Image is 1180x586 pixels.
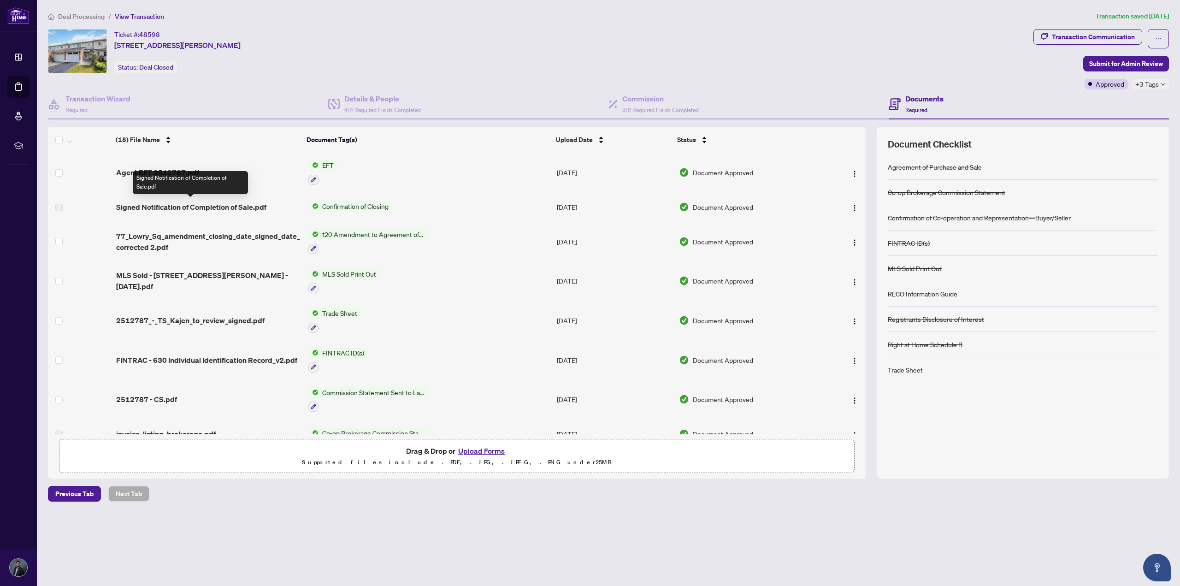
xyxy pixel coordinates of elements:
button: Status Icon120 Amendment to Agreement of Purchase and Sale [308,229,428,254]
h4: Commission [622,93,699,104]
td: [DATE] [553,419,675,449]
span: FINTRAC - 630 Individual Identification Record_v2.pdf [116,355,297,366]
div: Status: [114,61,177,73]
span: Trade Sheet [319,308,361,318]
button: Status IconCo-op Brokerage Commission Statement [308,428,428,438]
span: FINTRAC ID(s) [319,348,368,358]
img: Document Status [679,167,689,178]
button: Logo [847,200,862,214]
button: Logo [847,392,862,407]
span: Document Approved [693,276,753,286]
span: Upload Date [556,135,593,145]
span: [STREET_ADDRESS][PERSON_NAME] [114,40,241,51]
span: Document Approved [693,394,753,404]
span: 48598 [139,30,160,39]
button: Logo [847,273,862,288]
div: Right at Home Schedule B [888,339,962,349]
span: Required [905,107,927,113]
div: Registrants Disclosure of Interest [888,314,984,324]
img: Logo [851,432,858,439]
span: Document Approved [693,315,753,326]
span: 120 Amendment to Agreement of Purchase and Sale [319,229,428,239]
div: Co-op Brokerage Commission Statement [888,187,1005,197]
td: [DATE] [553,153,675,192]
span: 2512787 - CS.pdf [116,394,177,405]
div: Transaction Communication [1052,30,1135,44]
img: Status Icon [308,229,319,239]
div: Confirmation of Co-operation and Representation—Buyer/Seller [888,213,1071,223]
td: [DATE] [553,222,675,261]
img: Logo [851,397,858,404]
button: Status IconFINTRAC ID(s) [308,348,368,373]
img: Status Icon [308,269,319,279]
span: Commission Statement Sent to Lawyer [319,387,428,397]
span: ellipsis [1155,36,1162,42]
img: Status Icon [308,308,319,318]
span: invoice_listing_brokerage.pdf [116,428,216,439]
img: Document Status [679,315,689,326]
span: 2/2 Required Fields Completed [622,107,699,113]
div: Agreement of Purchase and Sale [888,162,982,172]
div: Ticket #: [114,29,160,40]
img: Document Status [679,355,689,365]
h4: Documents [905,93,944,104]
button: Logo [847,165,862,180]
img: Document Status [679,202,689,212]
img: Document Status [679,237,689,247]
div: Signed Notification of Completion of Sale.pdf [133,171,248,194]
button: Logo [847,426,862,441]
div: Trade Sheet [888,365,923,375]
img: Status Icon [308,348,319,358]
span: home [48,13,54,20]
span: Co-op Brokerage Commission Statement [319,428,428,438]
div: MLS Sold Print Out [888,263,942,273]
div: FINTRAC ID(s) [888,238,930,248]
span: Submit for Admin Review [1089,56,1163,71]
img: Status Icon [308,201,319,211]
span: EFT [319,160,337,170]
span: Agent EFT 2512787.pdf [116,167,199,178]
td: [DATE] [553,192,675,222]
th: Upload Date [552,127,673,153]
img: Document Status [679,394,689,404]
img: Logo [851,204,858,212]
span: Confirmation of Closing [319,201,392,211]
button: Previous Tab [48,486,101,502]
img: Logo [851,239,858,246]
span: View Transaction [115,12,164,21]
td: [DATE] [553,340,675,380]
span: 4/4 Required Fields Completed [344,107,421,113]
img: logo [7,7,29,24]
img: Document Status [679,276,689,286]
img: Logo [851,318,858,325]
span: 2512787_-_TS_Kajen_to_review_signed.pdf [116,315,265,326]
span: Document Approved [693,355,753,365]
button: Logo [847,234,862,249]
div: RECO Information Guide [888,289,957,299]
button: Status IconEFT [308,160,337,185]
h4: Details & People [344,93,421,104]
button: Status IconTrade Sheet [308,308,361,333]
img: Status Icon [308,160,319,170]
span: Deal Processing [58,12,105,21]
button: Status IconMLS Sold Print Out [308,269,380,294]
button: Next Tab [108,486,149,502]
span: MLS Sold - [STREET_ADDRESS][PERSON_NAME] - [DATE].pdf [116,270,301,292]
span: Document Checklist [888,138,972,151]
button: Open asap [1143,554,1171,581]
span: Document Approved [693,429,753,439]
img: Logo [851,170,858,178]
img: Logo [851,278,858,286]
li: / [108,11,111,22]
button: Status IconCommission Statement Sent to Lawyer [308,387,428,412]
span: MLS Sold Print Out [319,269,380,279]
span: Signed Notification of Completion of Sale.pdf [116,201,266,213]
span: Document Approved [693,237,753,247]
span: (18) File Name [116,135,160,145]
span: Document Approved [693,167,753,178]
th: (18) File Name [112,127,303,153]
span: down [1161,82,1165,87]
button: Logo [847,353,862,367]
span: Deal Closed [139,63,173,71]
th: Document Tag(s) [303,127,552,153]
